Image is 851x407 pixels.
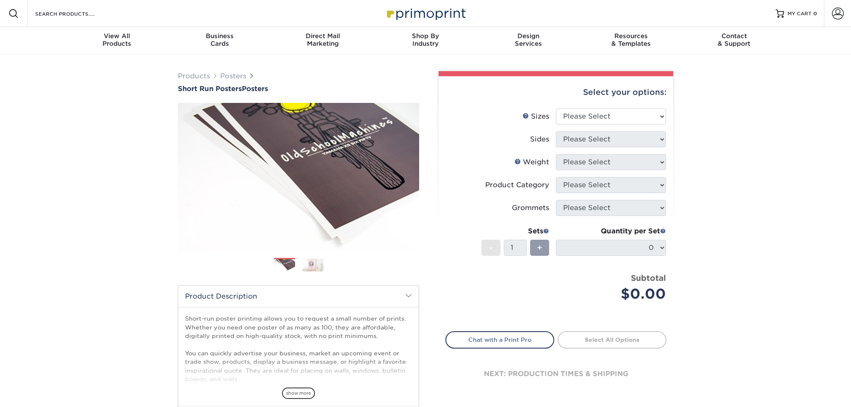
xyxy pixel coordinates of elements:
a: Select All Options [558,331,666,348]
a: View AllProducts [66,27,169,54]
img: Primoprint [383,4,468,22]
a: Short Run PostersPosters [178,85,419,93]
a: Chat with a Print Pro [445,331,554,348]
a: DesignServices [477,27,580,54]
span: Contact [682,32,785,40]
div: Sides [530,134,549,144]
img: Posters 02 [302,258,323,271]
a: Direct MailMarketing [271,27,374,54]
div: Sizes [522,111,549,122]
a: BusinessCards [169,27,271,54]
div: next: production times & shipping [445,349,666,399]
img: Posters 01 [274,258,295,273]
span: MY CART [787,10,812,17]
div: Services [477,32,580,47]
span: Direct Mail [271,32,374,40]
div: Product Category [485,180,549,190]
div: Select your options: [445,76,666,108]
a: Products [178,72,210,80]
span: - [489,241,493,254]
span: Shop By [374,32,477,40]
span: + [537,241,542,254]
span: Short Run Posters [178,85,242,93]
a: Posters [220,72,246,80]
span: 0 [813,11,817,17]
div: Weight [514,157,549,167]
div: Cards [169,32,271,47]
span: Design [477,32,580,40]
span: Business [169,32,271,40]
span: show more [282,388,315,399]
a: Contact& Support [682,27,785,54]
div: Marketing [271,32,374,47]
div: $0.00 [562,284,666,304]
div: Quantity per Set [556,226,666,236]
h2: Product Description [178,285,419,307]
span: Resources [580,32,682,40]
strong: Subtotal [631,273,666,282]
div: & Templates [580,32,682,47]
a: Resources& Templates [580,27,682,54]
span: View All [66,32,169,40]
div: Products [66,32,169,47]
input: SEARCH PRODUCTS..... [34,8,117,19]
h1: Posters [178,85,419,93]
div: & Support [682,32,785,47]
div: Industry [374,32,477,47]
div: Grommets [512,203,549,213]
img: Short Run Posters 01 [178,94,419,260]
div: Sets [481,226,549,236]
a: Shop ByIndustry [374,27,477,54]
